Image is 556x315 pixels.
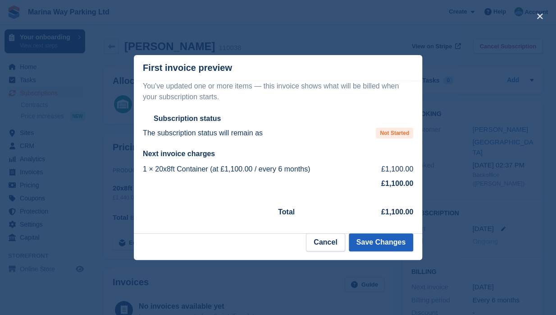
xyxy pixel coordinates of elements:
[376,128,413,139] span: Not Started
[349,233,413,251] button: Save Changes
[143,162,369,176] td: 1 × 20x8ft Container (at £1,100.00 / every 6 months)
[306,233,345,251] button: Cancel
[381,180,413,187] strong: £1,100.00
[143,128,263,139] p: The subscription status will remain as
[369,162,413,176] td: £1,100.00
[278,208,295,216] strong: Total
[533,9,547,23] button: close
[143,63,232,73] p: First invoice preview
[143,81,413,102] p: You've updated one or more items — this invoice shows what will be billed when your subscription ...
[143,149,413,158] h2: Next invoice charges
[381,208,413,216] strong: £1,100.00
[154,114,221,123] h2: Subscription status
